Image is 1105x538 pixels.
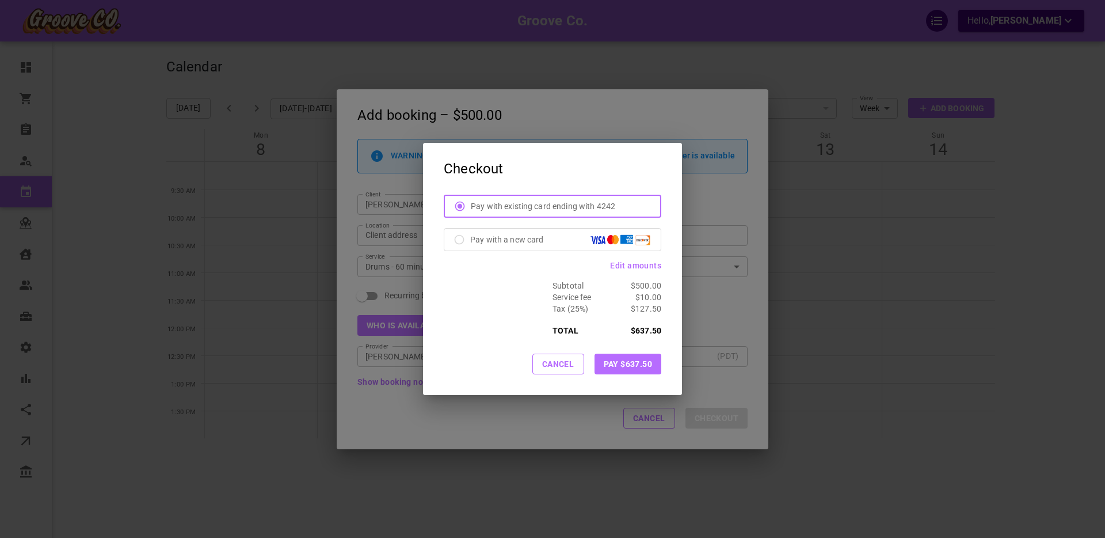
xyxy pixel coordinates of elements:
img: mc [605,233,620,247]
p: Pay with existing card ending with 4242 [471,200,615,212]
p: $10.00 [607,291,662,303]
p: Pay with a new card [470,234,590,245]
p: $127.50 [607,303,662,315]
img: disc [635,235,650,245]
span: Edit amounts [610,261,661,270]
p: $500.00 [607,280,662,291]
img: amex [619,231,634,248]
p: TOTAL [552,325,607,336]
h2: Checkout [423,143,682,195]
button: Pay $637.50 [595,354,661,374]
p: $637.50 [607,325,662,336]
img: visa [590,236,605,244]
p: Service fee [552,291,607,303]
button: Cancel [532,354,584,374]
button: Edit amounts [610,262,661,270]
p: Subtotal [552,280,607,291]
p: Tax ( 25 %) [552,303,607,315]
